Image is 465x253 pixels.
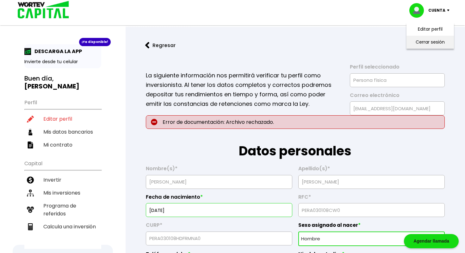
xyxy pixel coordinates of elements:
[27,223,34,230] img: calculadora-icon.17d418c4.svg
[151,119,158,125] img: error-circle.027baa21.svg
[24,48,31,55] img: app-icon
[146,222,292,232] label: CURP
[146,166,292,175] label: Nombre(s)
[298,166,445,175] label: Apellido(s)
[298,194,445,203] label: RFC
[24,125,101,138] a: Mis datos bancarios
[27,177,34,184] img: invertir-icon.b3b967d7.svg
[146,115,445,129] p: Error de documentación: Archivo rechazado.
[24,156,101,249] ul: Capital
[418,26,443,33] a: Editar perfil
[24,75,101,90] h3: Buen día,
[149,232,289,245] input: 18 caracteres
[409,3,428,18] img: profile-image
[27,190,34,196] img: inversiones-icon.6695dc30.svg
[146,129,445,160] h1: Datos personales
[146,71,341,109] p: La siguiente información nos permitirá verificar tu perfil como inversionista. Al tener los datos...
[405,36,456,49] li: Cerrar sesión
[24,173,101,186] a: Invertir
[24,199,101,220] a: Programa de referidos
[24,112,101,125] a: Editar perfil
[24,82,79,91] b: [PERSON_NAME]
[428,6,445,15] p: Cuenta
[145,42,150,49] img: flecha izquierda
[404,234,459,248] div: Agendar llamada
[27,116,34,123] img: editar-icon.952d3147.svg
[136,37,185,54] button: Regresar
[24,138,101,151] a: Mi contrato
[301,203,442,217] input: 13 caracteres
[350,64,445,73] label: Perfil seleccionado
[146,194,292,203] label: Fecha de nacimiento
[79,38,111,46] div: ¡Ya disponible!
[27,129,34,136] img: datos-icon.10cf9172.svg
[24,220,101,233] a: Calcula una inversión
[136,37,455,54] a: flecha izquierdaRegresar
[298,222,445,232] label: Sexo asignado al nacer
[27,206,34,213] img: recomiendanos-icon.9b8e9327.svg
[24,95,101,151] ul: Perfil
[445,9,454,11] img: icon-down
[149,203,289,217] input: DD/MM/AAAA
[27,142,34,148] img: contrato-icon.f2db500c.svg
[31,47,82,55] p: DESCARGA LA APP
[24,58,101,65] p: Invierte desde tu celular
[24,186,101,199] a: Mis inversiones
[350,92,445,102] label: Correo electrónico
